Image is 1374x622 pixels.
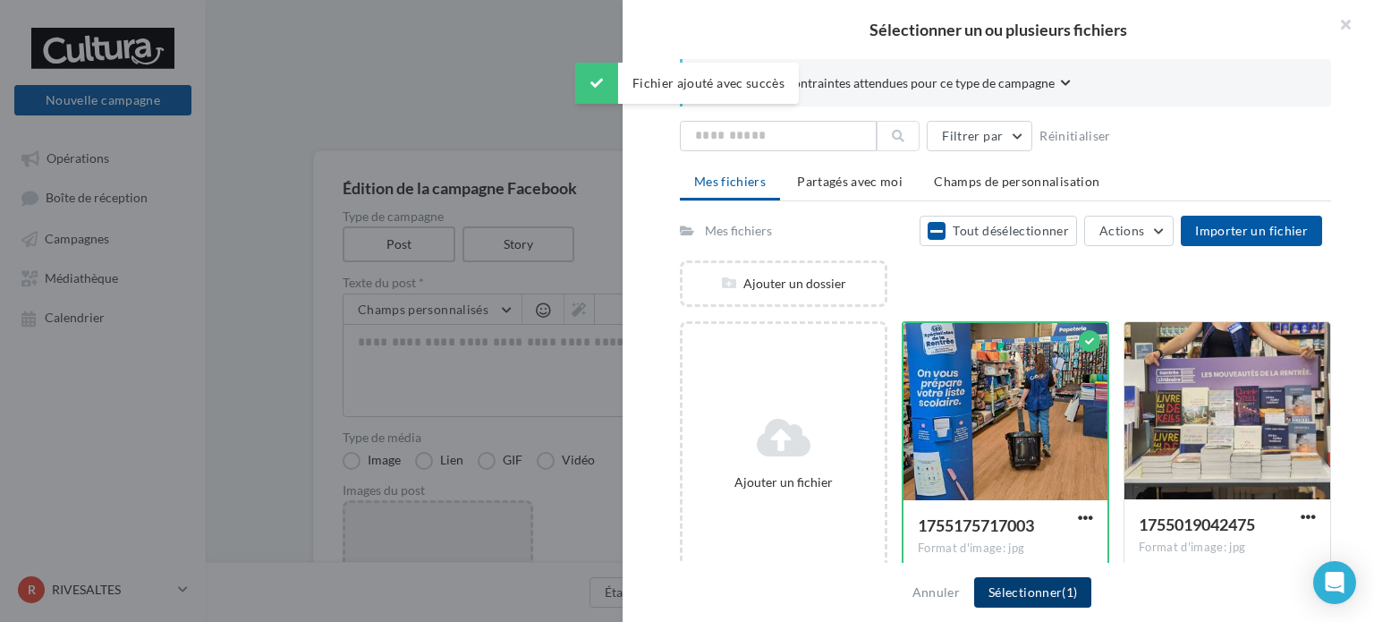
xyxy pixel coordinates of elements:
div: Mes fichiers [705,222,772,240]
span: Partagés avec moi [797,174,903,189]
button: Consulter les contraintes attendues pour ce type de campagne [711,73,1071,96]
span: Consulter les contraintes attendues pour ce type de campagne [711,74,1055,92]
button: Importer un fichier [1181,216,1322,246]
button: Filtrer par [927,121,1032,151]
div: Format d'image: jpg [918,541,1093,557]
span: (1) [1062,584,1077,600]
div: Fichier ajouté avec succès [575,63,799,104]
button: Tout désélectionner [920,216,1077,246]
button: Annuler [905,582,967,603]
span: Importer un fichier [1195,223,1308,238]
div: Ajouter un fichier [690,473,878,491]
div: Ajouter un dossier [683,275,885,293]
div: Open Intercom Messenger [1313,561,1356,604]
span: Champs de personnalisation [934,174,1099,189]
button: Sélectionner(1) [974,577,1091,608]
span: Mes fichiers [694,174,766,189]
button: Réinitialiser [1032,125,1118,147]
h2: Sélectionner un ou plusieurs fichiers [651,21,1345,38]
span: 1755175717003 [918,515,1034,535]
div: Format d'image: jpg [1139,540,1316,556]
button: Actions [1084,216,1174,246]
span: 1755019042475 [1139,515,1255,534]
span: Actions [1099,223,1144,238]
